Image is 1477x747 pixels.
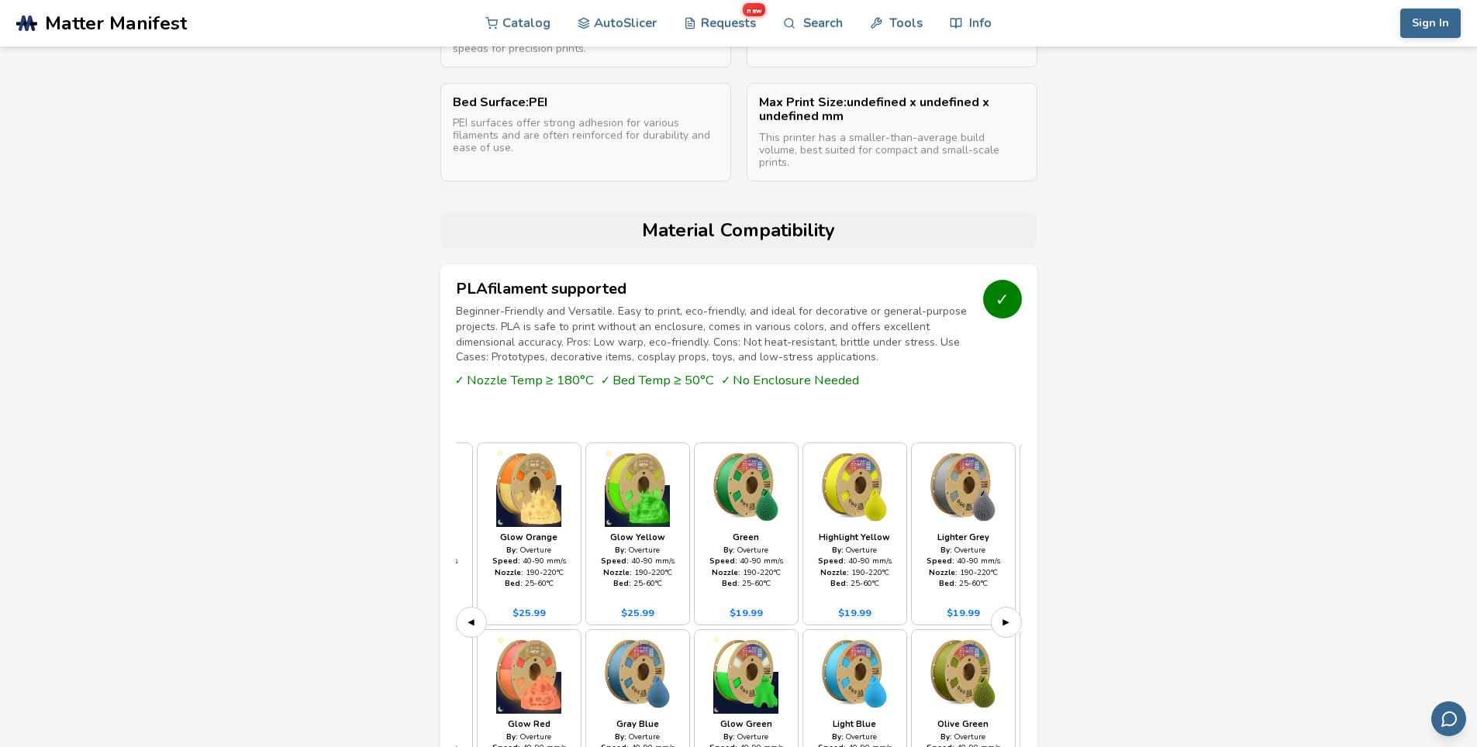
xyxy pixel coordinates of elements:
div: Glow Yellow [610,533,665,543]
div: $ 25.99 [512,608,546,618]
div: 190 - 220 °C [712,568,781,577]
p: PEI surfaces offer strong adhesion for various filaments and are often reinforced for durability ... [453,117,719,154]
div: $ 25.99 [621,608,654,618]
div: 190 - 220 °C [820,568,889,577]
span: ✓ No Enclosure Needed [722,373,859,387]
a: Highlight YellowBy: OvertureSpeed: 40-90 mm/sNozzle: 190-220°CBed: 25-60°C$19.99 [802,442,907,625]
img: PLA - Olive Green [918,636,1009,714]
strong: Nozzle: [929,567,958,577]
span: ✓ Nozzle Temp ≥ 180°C [456,373,594,387]
div: ✓ [983,280,1022,318]
img: PLA - Glow Red [484,636,575,714]
img: PLA - Glow Yellow [592,449,683,527]
img: PLA - Highlight Yellow [809,449,900,527]
div: Glow Red [508,720,550,730]
strong: Bed: [613,578,631,588]
strong: By: [506,545,518,555]
a: GreenBy: OvertureSpeed: 40-90 mm/sNozzle: 190-220°CBed: 25-60°C$19.99 [694,442,799,625]
div: 40 - 90 mm/s [927,556,1000,565]
strong: Bed: [939,578,957,588]
div: Overture [506,546,551,554]
div: 40 - 90 mm/s [709,556,783,565]
div: 190 - 220 °C [495,568,564,577]
h2: Material Compatibility [448,220,1030,242]
p: CoreXY printers feature a fixed bed that moves vertically, offering excellent stability and faste... [453,18,719,55]
div: Overture [723,546,768,554]
strong: Bed: [505,578,523,588]
div: 25 - 60 °C [505,579,554,587]
img: PLA - Glow Green [701,636,792,714]
div: Light Blue [833,720,876,730]
img: PLA - Light Blue [809,636,900,714]
button: Sign In [1400,9,1461,38]
a: Glow OrangeBy: OvertureSpeed: 40-90 mm/sNozzle: 190-220°CBed: 25-60°C$25.99 [477,442,581,625]
strong: By: [940,545,952,555]
div: Overture [615,546,660,554]
div: $ 19.99 [730,608,763,618]
strong: Bed: [722,578,740,588]
div: Overture [506,732,551,741]
div: Green [733,533,759,543]
div: 25 - 60 °C [939,579,988,587]
span: Matter Manifest [45,12,187,34]
strong: Nozzle: [712,567,740,577]
strong: Speed: [601,556,629,566]
div: Overture [832,732,877,741]
div: Gray Blue [616,720,659,730]
div: Overture [832,546,877,554]
strong: Speed: [492,556,520,566]
p: Max Print Size : undefined x undefined x undefined mm [759,95,1025,124]
div: Glow Orange [500,533,557,543]
button: ◀ [456,607,487,638]
strong: By: [723,545,735,555]
div: 190 - 220 °C [603,568,672,577]
div: Overture [723,732,768,741]
span: ✓ Bed Temp ≥ 50°C [602,373,714,387]
p: Bed Surface : PEI [453,95,719,109]
strong: By: [832,732,844,742]
span: new [743,3,765,16]
a: OrangeBy: OvertureSpeed: 40-90 mm/sNozzle: 190-220°CBed: 25-60°C$23.99 [1020,442,1124,625]
div: Overture [940,546,985,554]
img: PLA - Glow Orange [484,449,575,527]
button: ▶ [991,607,1022,638]
p: This printer has a smaller-than-average build volume, best suited for compact and small-scale pri... [759,132,1025,169]
strong: By: [940,732,952,742]
div: Olive Green [937,720,989,730]
div: Overture [615,732,660,741]
img: PLA - Green [701,449,792,527]
strong: Speed: [927,556,954,566]
div: 40 - 90 mm/s [818,556,892,565]
div: Glow Green [720,720,772,730]
strong: By: [723,732,735,742]
div: 40 - 90 mm/s [492,556,566,565]
strong: Speed: [818,556,846,566]
h3: PLA filament supported [456,280,971,298]
div: 25 - 60 °C [722,579,771,587]
div: 25 - 60 °C [830,579,879,587]
img: PLA - Lighter Grey [918,449,1009,527]
a: Lighter GreyBy: OvertureSpeed: 40-90 mm/sNozzle: 190-220°CBed: 25-60°C$19.99 [911,442,1016,625]
strong: By: [506,732,518,742]
strong: Nozzle: [603,567,632,577]
p: Beginner-Friendly and Versatile. Easy to print, eco-friendly, and ideal for decorative or general... [456,304,971,364]
div: Overture [940,732,985,741]
div: 190 - 220 °C [929,568,998,577]
strong: Nozzle: [820,567,849,577]
a: Glow YellowBy: OvertureSpeed: 40-90 mm/sNozzle: 190-220°CBed: 25-60°C$25.99 [585,442,690,625]
strong: By: [832,545,844,555]
div: Lighter Grey [937,533,989,543]
strong: Nozzle: [495,567,523,577]
div: 40 - 90 mm/s [601,556,675,565]
div: 25 - 60 °C [613,579,662,587]
div: Highlight Yellow [819,533,890,543]
strong: Speed: [709,556,737,566]
strong: Bed: [830,578,848,588]
div: $ 19.99 [947,608,980,618]
strong: By: [615,732,626,742]
button: Send feedback via email [1431,701,1466,736]
div: $ 19.99 [838,608,871,618]
img: PLA - Gray Blue [592,636,683,714]
strong: By: [615,545,626,555]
